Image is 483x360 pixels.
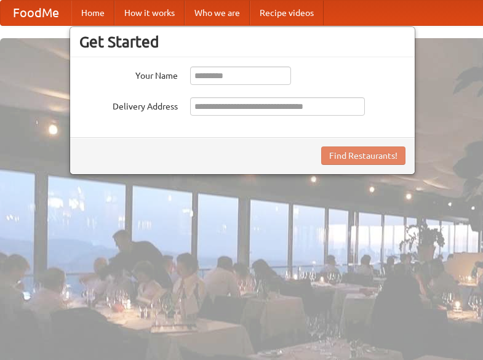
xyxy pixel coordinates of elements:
[250,1,324,25] a: Recipe videos
[114,1,185,25] a: How it works
[185,1,250,25] a: Who we are
[79,33,405,51] h3: Get Started
[71,1,114,25] a: Home
[79,66,178,82] label: Your Name
[79,97,178,113] label: Delivery Address
[1,1,71,25] a: FoodMe
[321,146,405,165] button: Find Restaurants!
